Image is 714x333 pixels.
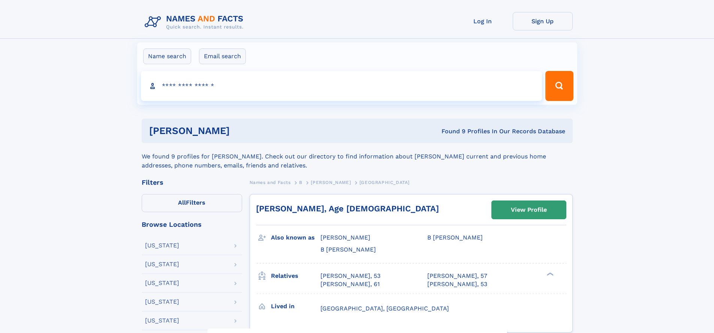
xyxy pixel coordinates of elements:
[256,204,439,213] a: [PERSON_NAME], Age [DEMOGRAPHIC_DATA]
[145,261,179,267] div: [US_STATE]
[511,201,547,218] div: View Profile
[250,178,291,187] a: Names and Facts
[427,272,487,280] a: [PERSON_NAME], 57
[141,71,542,101] input: search input
[149,126,336,136] h1: [PERSON_NAME]
[545,271,554,276] div: ❯
[178,199,186,206] span: All
[142,179,242,186] div: Filters
[271,231,320,244] h3: Also known as
[311,178,351,187] a: [PERSON_NAME]
[427,280,487,288] a: [PERSON_NAME], 53
[492,201,566,219] a: View Profile
[142,194,242,212] label: Filters
[320,234,370,241] span: [PERSON_NAME]
[145,280,179,286] div: [US_STATE]
[359,180,410,185] span: [GEOGRAPHIC_DATA]
[142,221,242,228] div: Browse Locations
[145,299,179,305] div: [US_STATE]
[427,234,483,241] span: B [PERSON_NAME]
[142,143,573,170] div: We found 9 profiles for [PERSON_NAME]. Check out our directory to find information about [PERSON_...
[545,71,573,101] button: Search Button
[335,127,565,136] div: Found 9 Profiles In Our Records Database
[311,180,351,185] span: [PERSON_NAME]
[320,305,449,312] span: [GEOGRAPHIC_DATA], [GEOGRAPHIC_DATA]
[145,243,179,249] div: [US_STATE]
[320,280,380,288] a: [PERSON_NAME], 61
[143,48,191,64] label: Name search
[271,270,320,282] h3: Relatives
[199,48,246,64] label: Email search
[320,272,380,280] a: [PERSON_NAME], 53
[453,12,513,30] a: Log In
[299,178,302,187] a: B
[142,12,250,32] img: Logo Names and Facts
[320,246,376,253] span: B [PERSON_NAME]
[299,180,302,185] span: B
[271,300,320,313] h3: Lived in
[145,318,179,324] div: [US_STATE]
[513,12,573,30] a: Sign Up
